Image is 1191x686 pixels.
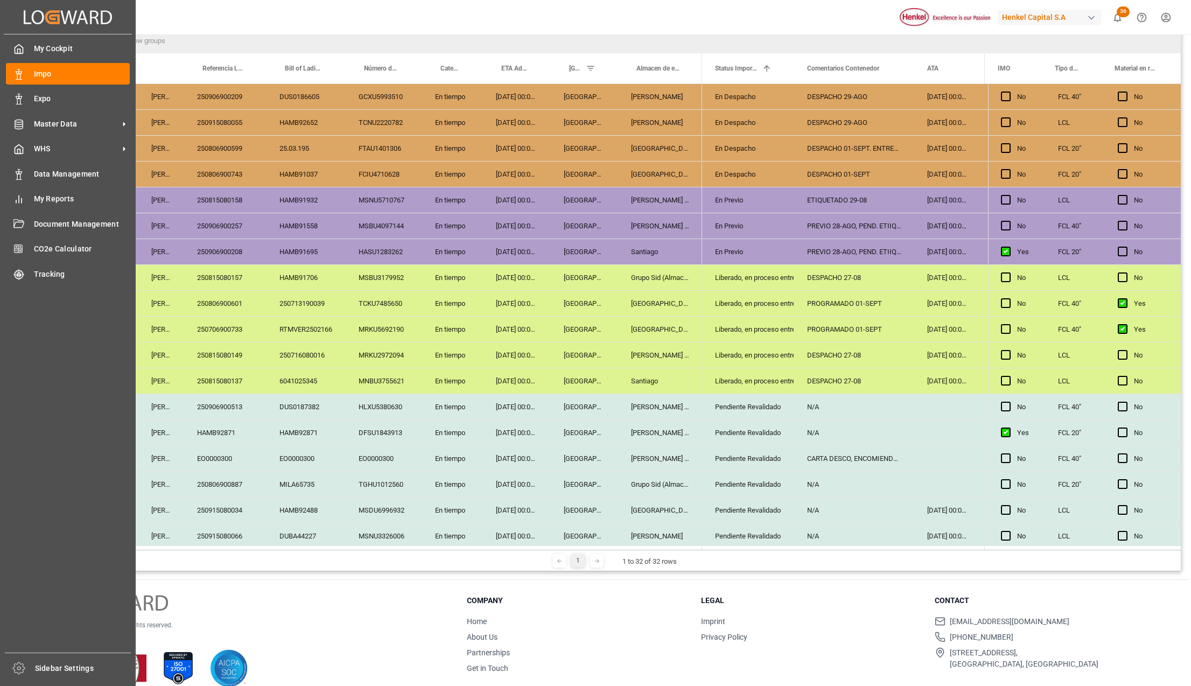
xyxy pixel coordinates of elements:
div: DUS0187382 [267,394,346,419]
div: ETIQUETADO 29-08 [794,187,914,213]
div: MSDU6996932 [346,498,422,523]
div: LCL [1045,368,1105,394]
div: En tiempo [422,446,483,471]
div: [DATE] 00:00:00 [914,239,979,264]
div: 250806900601 [184,291,267,316]
span: Referencia Leschaco [202,65,244,72]
a: Home [467,617,487,626]
div: No [1134,136,1168,161]
div: [DATE] 00:00:00 [483,368,551,394]
div: Press SPACE to select this row. [46,110,702,136]
div: HAMB91037 [267,162,346,187]
div: PROGRAMADO 01-SEPT [794,317,914,342]
div: [DATE] 00:00:00 [483,136,551,161]
div: FCL 20" [1045,136,1105,161]
div: Press SPACE to select this row. [46,342,702,368]
span: Impo [34,68,130,80]
div: FCL 20" [1045,420,1105,445]
div: [GEOGRAPHIC_DATA] [551,291,618,316]
span: CO2e Calculator [34,243,130,255]
div: [GEOGRAPHIC_DATA] [551,317,618,342]
div: HAMB91558 [267,213,346,239]
div: [DATE] 00:00:00 [483,213,551,239]
div: [DATE] 00:00:00 [483,187,551,213]
div: Press SPACE to select this row. [46,239,702,265]
div: Press SPACE to select this row. [988,162,1181,187]
div: DUBA44227 [267,523,346,549]
div: Press SPACE to select this row. [988,523,1181,549]
a: My Reports [6,188,130,209]
div: Press SPACE to select this row. [988,239,1181,265]
div: 250806900887 [184,472,267,497]
div: Press SPACE to select this row. [988,446,1181,472]
div: FCL 40" [1045,317,1105,342]
div: [DATE] 00:00:00 [483,162,551,187]
button: show 36 new notifications [1105,5,1130,30]
div: RTMVER2502166 [267,317,346,342]
div: MSBU4097144 [346,213,422,239]
a: Imprint [701,617,725,626]
a: About Us [467,633,498,641]
div: [GEOGRAPHIC_DATA] [618,162,702,187]
div: [PERSON_NAME] [138,110,184,135]
div: LCL [1045,342,1105,368]
div: [PERSON_NAME] [138,368,184,394]
div: Press SPACE to select this row. [46,472,702,498]
div: [DATE] 00:00:00 [483,84,551,109]
a: Partnerships [467,648,510,657]
img: Henkel%20logo.jpg_1689854090.jpg [900,8,990,27]
div: [PERSON_NAME] [618,110,702,135]
div: En Despacho [715,110,781,135]
div: LCL [1045,523,1105,549]
div: Press SPACE to select this row. [46,187,702,213]
div: [PERSON_NAME] [138,523,184,549]
div: MRKU2972094 [346,342,422,368]
div: [GEOGRAPHIC_DATA] [551,162,618,187]
div: PROGRAMADO 01-SEPT [794,291,914,316]
div: [PERSON_NAME] Tlalnepantla [618,394,702,419]
div: [DATE] 00:00:00 [483,420,551,445]
div: N/A [794,523,914,549]
div: 250906900209 [184,84,267,109]
div: [DATE] 00:00:00 [914,110,979,135]
div: No [1017,136,1032,161]
div: [DATE] 00:00:00 [914,213,979,239]
div: Press SPACE to select this row. [46,368,702,394]
span: Status Importación [715,65,758,72]
div: En tiempo [422,239,483,264]
div: MSBU3179952 [346,265,422,290]
div: MNBU3755621 [346,368,422,394]
div: Press SPACE to select this row. [46,446,702,472]
div: [DATE] 00:00:00 [483,498,551,523]
div: [PERSON_NAME] [138,446,184,471]
a: Get in Touch [467,664,508,673]
div: Press SPACE to select this row. [988,187,1181,213]
div: Press SPACE to select this row. [46,498,702,523]
div: 250915080055 [184,110,267,135]
div: [DATE] 00:00:00 [483,446,551,471]
div: [DATE] 00:00:00 [914,187,979,213]
div: [PERSON_NAME] [138,498,184,523]
div: [PERSON_NAME] [138,213,184,239]
div: FCL 40" [1045,394,1105,419]
div: 250815080137 [184,368,267,394]
div: 250706900733 [184,317,267,342]
div: Press SPACE to select this row. [46,162,702,187]
div: [DATE] 00:00:00 [483,110,551,135]
div: En Previo [715,214,781,239]
div: [DATE] 00:00:00 [914,498,979,523]
div: [PERSON_NAME] [138,239,184,264]
div: 25.03.195 [267,136,346,161]
div: [PERSON_NAME] [618,523,702,549]
div: Press SPACE to select this row. [46,523,702,549]
div: 250906900513 [184,394,267,419]
div: En tiempo [422,368,483,394]
div: FCL 20" [1045,162,1105,187]
div: [DATE] 00:00:00 [914,342,979,368]
div: En tiempo [422,136,483,161]
span: Master Data [34,118,119,130]
span: [GEOGRAPHIC_DATA] - Locode [569,65,582,72]
div: No [1017,188,1032,213]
